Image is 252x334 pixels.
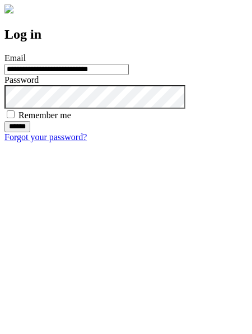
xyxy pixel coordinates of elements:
[4,132,87,142] a: Forgot your password?
[4,4,13,13] img: logo-4e3dc11c47720685a147b03b5a06dd966a58ff35d612b21f08c02c0306f2b779.png
[4,27,248,42] h2: Log in
[4,53,26,63] label: Email
[18,110,71,120] label: Remember me
[4,75,39,85] label: Password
